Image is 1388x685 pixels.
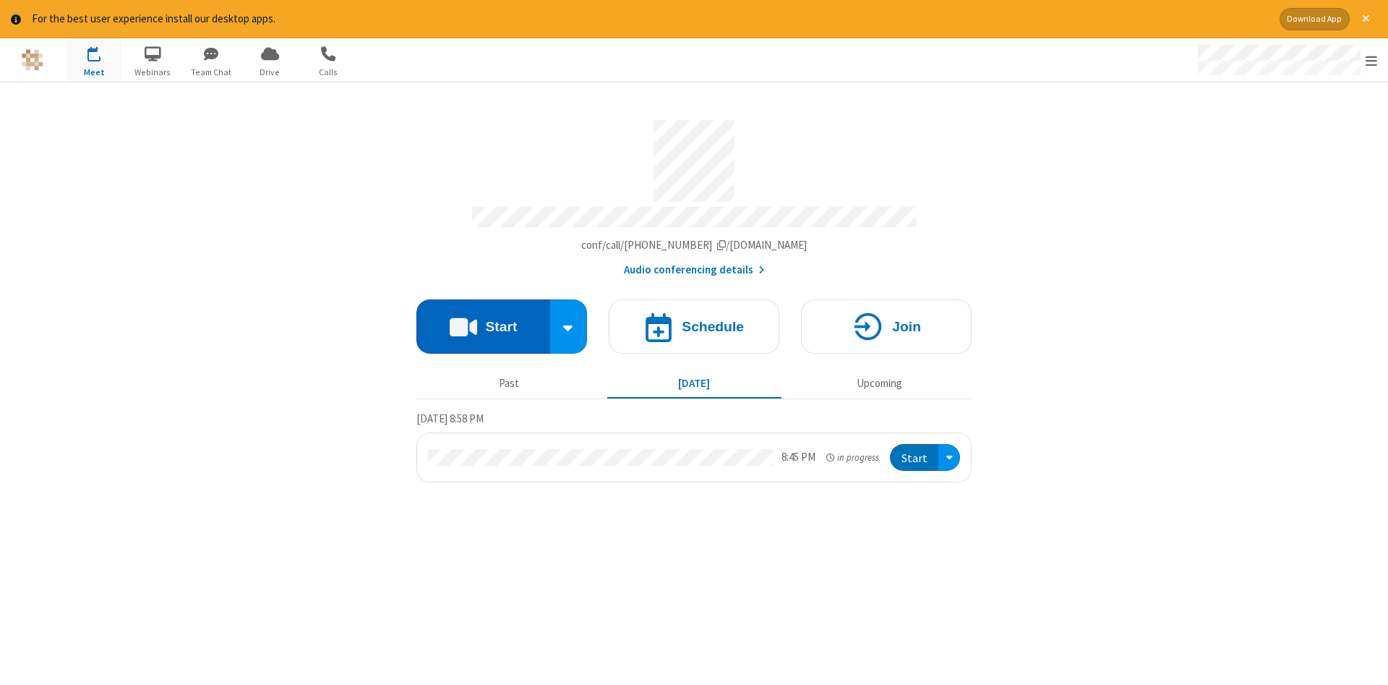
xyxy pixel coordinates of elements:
[416,410,972,482] section: Today's Meetings
[416,109,972,278] section: Account details
[22,49,43,71] img: QA Selenium DO NOT DELETE OR CHANGE
[801,299,972,354] button: Join
[781,449,815,466] div: 8:45 PM
[98,46,107,57] div: 1
[32,11,1269,27] div: For the best user experience install our desktop apps.
[892,320,921,333] h4: Join
[1184,38,1388,82] div: Open menu
[416,299,550,354] button: Start
[682,320,744,333] h4: Schedule
[890,444,938,471] button: Start
[485,320,517,333] h4: Start
[1280,8,1350,30] button: Download App
[126,66,180,79] span: Webinars
[609,299,779,354] button: Schedule
[184,66,239,79] span: Team Chat
[550,299,588,354] div: Start conference options
[416,412,484,425] span: [DATE] 8:58 PM
[607,370,781,398] button: [DATE]
[67,66,121,79] span: Meet
[301,66,356,79] span: Calls
[826,451,879,464] em: in progress
[624,262,765,278] button: Audio conferencing details
[1355,8,1377,30] button: Close alert
[422,370,596,398] button: Past
[581,237,807,254] button: Copy my meeting room linkCopy my meeting room link
[581,238,807,252] span: Copy my meeting room link
[938,444,960,471] div: Open menu
[243,66,297,79] span: Drive
[5,38,59,82] button: Logo
[792,370,967,398] button: Upcoming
